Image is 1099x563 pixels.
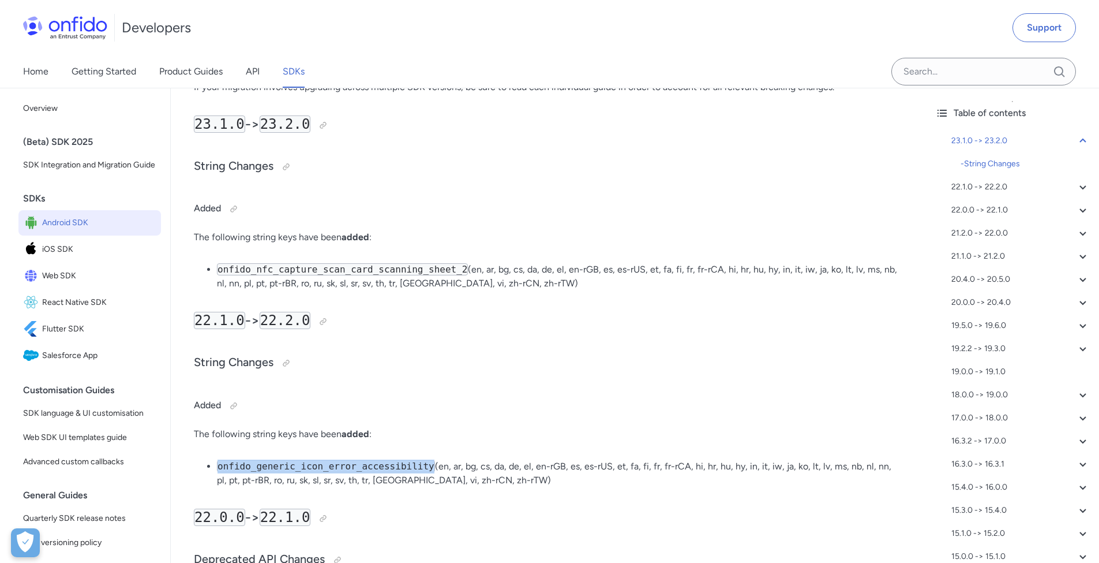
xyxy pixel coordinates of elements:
a: 22.1.0 -> 22.2.0 [951,180,1090,194]
img: IconFlutter SDK [23,321,42,337]
a: 15.4.0 -> 16.0.0 [951,480,1090,494]
a: SDK versioning policy [18,531,161,554]
span: Web SDK UI templates guide [23,431,156,445]
a: -String Changes [961,157,1090,171]
span: Overview [23,102,156,115]
div: 19.2.2 -> 19.3.0 [951,342,1090,356]
a: 20.0.0 -> 20.4.0 [951,296,1090,310]
div: General Guides [23,484,166,507]
a: IconReact Native SDKReact Native SDK [18,290,161,315]
a: Advanced custom callbacks [18,450,161,473]
span: Salesforce App [42,348,156,364]
a: Support [1012,13,1076,42]
a: 15.3.0 -> 15.4.0 [951,504,1090,517]
p: The following string keys have been : [194,427,903,441]
h1: Developers [122,18,191,37]
a: IconSalesforce AppSalesforce App [18,343,161,368]
span: SDK language & UI customisation [23,407,156,420]
a: IconAndroid SDKAndroid SDK [18,210,161,236]
span: Web SDK [42,268,156,284]
code: onfido_generic_icon_error_accessibility [217,460,435,472]
button: Open Preferences [11,528,40,557]
div: (Beta) SDK 2025 [23,131,166,154]
li: (en, ar, bg, cs, da, de, el, en-rGB, es, es-rUS, et, fa, fi, fr, fr-rCA, hi, hr, hu, hy, in, it, ... [217,460,903,487]
img: IconAndroid SDK [23,215,42,231]
a: Web SDK UI templates guide [18,426,161,449]
li: (en, ar, bg, cs, da, de, el, en-rGB, es, es-rUS, et, fa, fi, fr, fr-rCA, hi, hr, hu, hy, in, it, ... [217,263,903,290]
div: Customisation Guides [23,379,166,402]
a: Home [23,55,48,88]
a: IconWeb SDKWeb SDK [18,263,161,289]
span: SDK versioning policy [23,536,156,550]
code: 22.1.0 [194,312,245,329]
a: Getting Started [72,55,136,88]
code: 22.2.0 [260,312,311,329]
a: API [246,55,260,88]
h2: -> [194,311,903,331]
h4: Added [194,397,903,415]
div: - String Changes [961,157,1090,171]
span: Flutter SDK [42,321,156,337]
a: IconiOS SDKiOS SDK [18,237,161,262]
span: Advanced custom callbacks [23,455,156,469]
p: The following string keys have been : [194,230,903,244]
a: 23.1.0 -> 23.2.0 [951,134,1090,148]
span: SDK Integration and Migration Guide [23,158,156,172]
code: onfido_nfc_capture_scan_card_scanning_sheet_2 [217,263,468,275]
a: 20.4.0 -> 20.5.0 [951,273,1090,286]
a: 17.0.0 -> 18.0.0 [951,411,1090,425]
a: 21.2.0 -> 22.0.0 [951,226,1090,240]
code: 22.0.0 [194,509,245,526]
a: 18.0.0 -> 19.0.0 [951,388,1090,402]
h3: String Changes [194,354,903,372]
strong: added [342,428,369,439]
h3: String Changes [194,158,903,176]
a: 22.0.0 -> 22.1.0 [951,203,1090,217]
img: IconSalesforce App [23,348,42,364]
span: Quarterly SDK release notes [23,512,156,525]
a: 16.3.0 -> 16.3.1 [951,457,1090,471]
img: Onfido Logo [23,16,107,39]
a: 21.1.0 -> 21.2.0 [951,249,1090,263]
img: IconiOS SDK [23,241,42,258]
h2: -> [194,508,903,528]
a: Product Guides [159,55,223,88]
h2: -> [194,115,903,135]
a: SDK Integration and Migration Guide [18,154,161,177]
a: 16.3.2 -> 17.0.0 [951,434,1090,448]
a: 19.0.0 -> 19.1.0 [951,365,1090,379]
input: Onfido search input field [891,58,1076,85]
a: SDKs [283,55,305,88]
div: Table of contents [935,106,1090,120]
span: React Native SDK [42,294,156,311]
div: Cookie Preferences [11,528,40,557]
a: Overview [18,97,161,120]
h4: Added [194,200,903,218]
img: IconReact Native SDK [23,294,42,311]
span: Android SDK [42,215,156,231]
img: IconWeb SDK [23,268,42,284]
code: 23.1.0 [194,115,245,133]
code: 22.1.0 [260,509,311,526]
a: 15.1.0 -> 15.2.0 [951,527,1090,540]
a: IconFlutter SDKFlutter SDK [18,316,161,342]
a: Quarterly SDK release notes [18,507,161,530]
strong: added [342,232,369,243]
a: 19.5.0 -> 19.6.0 [951,319,1090,333]
div: SDKs [23,187,166,210]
